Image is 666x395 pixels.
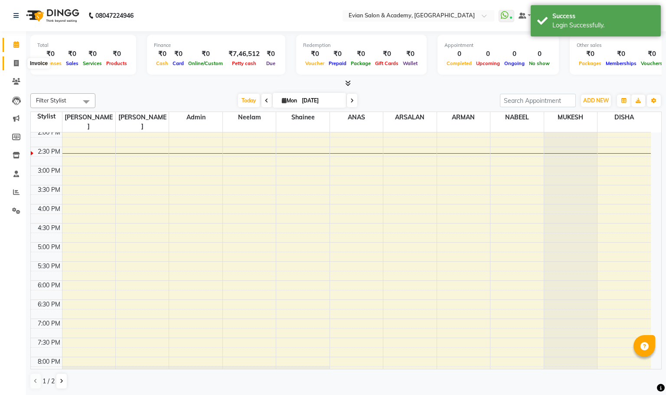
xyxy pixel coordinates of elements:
[37,42,129,49] div: Total
[36,319,62,328] div: 7:00 PM
[474,60,502,66] span: Upcoming
[581,95,611,107] button: ADD NEW
[604,49,639,59] div: ₹0
[223,112,276,123] span: Neelam
[230,60,258,66] span: Petty cash
[36,185,62,194] div: 3:30 PM
[326,49,349,59] div: ₹0
[527,49,552,59] div: 0
[169,112,222,123] span: Admin
[64,49,81,59] div: ₹0
[31,112,62,121] div: Stylist
[444,42,552,49] div: Appointment
[639,49,665,59] div: ₹0
[62,112,115,132] span: [PERSON_NAME]
[42,377,55,386] span: 1 / 2
[263,49,278,59] div: ₹0
[326,60,349,66] span: Prepaid
[444,60,474,66] span: Completed
[583,97,609,104] span: ADD NEW
[36,262,62,271] div: 5:30 PM
[303,42,420,49] div: Redemption
[36,300,62,309] div: 6:30 PM
[154,42,278,49] div: Finance
[238,94,260,107] span: Today
[154,49,170,59] div: ₹0
[225,49,263,59] div: ₹7,46,512
[186,49,225,59] div: ₹0
[639,60,665,66] span: Vouchers
[170,60,186,66] span: Card
[502,60,527,66] span: Ongoing
[36,204,62,214] div: 4:00 PM
[95,3,134,28] b: 08047224946
[264,60,277,66] span: Due
[28,58,50,69] div: Invoice
[349,60,373,66] span: Package
[36,128,62,137] div: 2:00 PM
[401,49,420,59] div: ₹0
[104,49,129,59] div: ₹0
[330,112,383,123] span: ANAS
[373,60,401,66] span: Gift Cards
[444,49,474,59] div: 0
[544,112,597,123] span: MUKESH
[36,243,62,252] div: 5:00 PM
[604,60,639,66] span: Memberships
[527,60,552,66] span: No show
[170,49,186,59] div: ₹0
[37,49,64,59] div: ₹0
[401,60,420,66] span: Wallet
[64,60,81,66] span: Sales
[373,49,401,59] div: ₹0
[276,112,329,123] span: Shainee
[383,112,436,123] span: ARSALAN
[36,357,62,366] div: 8:00 PM
[349,49,373,59] div: ₹0
[36,224,62,233] div: 4:30 PM
[303,49,326,59] div: ₹0
[303,60,326,66] span: Voucher
[552,21,654,30] div: Login Successfully.
[22,3,82,28] img: logo
[186,60,225,66] span: Online/Custom
[280,97,299,104] span: Mon
[597,112,651,123] span: DISHA
[502,49,527,59] div: 0
[474,49,502,59] div: 0
[154,60,170,66] span: Cash
[500,94,576,107] input: Search Appointment
[552,12,654,21] div: Success
[577,60,604,66] span: Packages
[490,112,543,123] span: NABEEL
[116,112,169,132] span: [PERSON_NAME]
[36,147,62,156] div: 2:30 PM
[104,60,129,66] span: Products
[36,97,66,104] span: Filter Stylist
[36,166,62,175] div: 3:00 PM
[437,112,490,123] span: ARMAN
[299,94,343,107] input: 2025-09-01
[81,60,104,66] span: Services
[36,281,62,290] div: 6:00 PM
[577,49,604,59] div: ₹0
[36,338,62,347] div: 7:30 PM
[81,49,104,59] div: ₹0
